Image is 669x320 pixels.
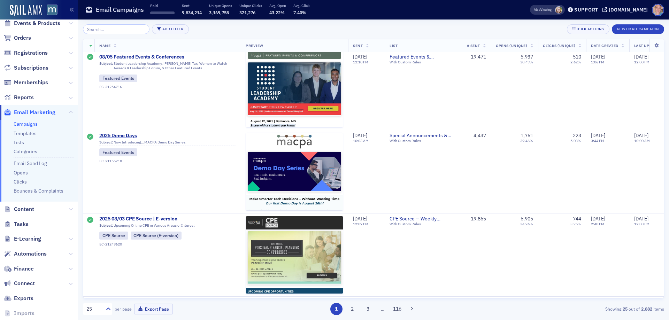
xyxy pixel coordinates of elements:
span: Exports [14,295,33,302]
img: SailAMX [10,5,42,16]
div: 3.75% [570,222,581,226]
button: 3 [362,303,374,315]
div: 5.03% [570,139,581,143]
span: Viewing [534,7,552,12]
div: [DOMAIN_NAME] [609,7,648,13]
span: Last Updated [634,43,661,48]
span: Finance [14,265,34,273]
div: Upcoming Online CPE in Various Areas of Interest [99,223,236,229]
div: Featured Events [99,75,137,82]
a: E-Learning [4,235,41,243]
span: 7.40% [293,10,306,15]
div: 19,471 [463,54,486,60]
div: 4,437 [463,133,486,139]
a: Templates [14,130,37,136]
input: Search… [83,24,149,34]
span: ‌ [150,11,175,14]
a: View Homepage [42,5,57,16]
span: [DATE] [634,216,648,222]
a: Bounces & Complaints [14,188,63,194]
a: CPE Source — Weekly Upcoming CPE Course List [390,216,453,222]
span: Date Created [591,43,618,48]
span: 9,834,214 [182,10,202,15]
time: 3:44 PM [591,138,604,143]
div: Support [574,7,598,13]
span: 43.22% [269,10,285,15]
span: [DATE] [591,132,605,139]
div: 5,937 [521,54,533,60]
a: Automations [4,250,47,258]
span: 3,169,758 [209,10,229,15]
div: CPE Source [99,232,128,239]
a: Email Marketing [4,109,55,116]
span: Orders [14,34,31,42]
p: Paid [150,3,175,8]
time: 12:00 PM [634,221,649,226]
strong: 2,882 [640,306,653,312]
div: 25 [86,305,102,313]
a: Orders [4,34,31,42]
div: 6,905 [521,216,533,222]
a: Imports [4,310,34,317]
div: EC-21254716 [99,85,236,89]
div: 1,751 [521,133,533,139]
div: Sent [87,134,93,141]
h1: Email Campaigns [96,6,144,14]
div: 19,865 [463,216,486,222]
div: With Custom Rules [390,60,453,65]
span: [DATE] [353,132,367,139]
div: Sent [87,217,93,224]
p: Unique Opens [209,3,232,8]
span: Profile [652,4,664,16]
a: Featured Events & Conferences — Weekly Publication [390,54,453,60]
a: 08/05 Featured Events & Conferences [99,54,236,60]
time: 12:07 PM [353,221,368,226]
span: Email Marketing [14,109,55,116]
button: 1 [330,303,343,315]
div: Bulk Actions [577,27,604,31]
a: Connect [4,280,35,287]
span: [DATE] [634,132,648,139]
div: EC-21155218 [99,159,236,163]
a: New Email Campaign [612,25,664,32]
a: Finance [4,265,34,273]
div: Featured Events [99,148,137,156]
button: New Email Campaign [612,24,664,34]
div: CPE Source (E-version) [131,232,182,239]
div: With Custom Rules [390,222,453,226]
div: 510 [573,54,581,60]
a: Content [4,205,34,213]
span: Sent [353,43,363,48]
span: Preview [246,43,263,48]
div: Sent [87,54,93,61]
span: [DATE] [634,54,648,60]
span: # Sent [467,43,480,48]
span: Events & Products [14,19,60,27]
a: Categories [14,148,37,155]
button: [DOMAIN_NAME] [602,7,650,12]
span: Automations [14,250,47,258]
a: Lists [14,139,24,146]
span: Name [99,43,110,48]
button: 116 [391,303,403,315]
span: Clicks (Unique) [543,43,575,48]
span: Subject: [99,140,113,145]
time: 10:03 AM [353,138,369,143]
span: Subscriptions [14,64,48,72]
span: [DATE] [353,216,367,222]
time: 10:00 AM [634,138,650,143]
span: … [378,306,387,312]
div: 744 [573,216,581,222]
span: Imports [14,310,34,317]
a: Opens [14,170,28,176]
span: List [390,43,398,48]
a: Events & Products [4,19,60,27]
span: Tasks [14,220,29,228]
a: 2025 08/03 CPE Source | E-version [99,216,236,222]
p: Unique Clicks [239,3,262,8]
div: Student Leadership Academy, [PERSON_NAME] Tax, Women to Watch Awards & Leadership Forum, & Other ... [99,61,236,72]
span: Memberships [14,79,48,86]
